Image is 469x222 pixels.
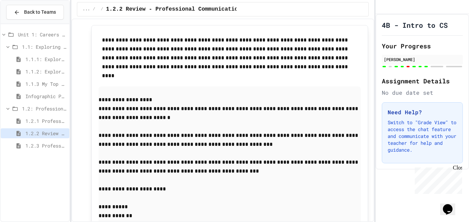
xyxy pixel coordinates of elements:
span: 1.1.1: Exploring CS Careers [25,56,67,63]
span: Infographic Project: Your favorite CS [25,93,67,100]
span: 1.2.1 Professional Communication [25,117,67,125]
span: 1.2.3 Professional Communication Challenge [25,142,67,149]
div: [PERSON_NAME] [384,56,461,62]
p: Switch to "Grade View" to access the chat feature and communicate with your teacher for help and ... [388,119,457,153]
span: 1.1.2: Exploring CS Careers - Review [25,68,67,75]
h1: 4B - Intro to CS [382,20,448,30]
span: Back to Teams [24,9,56,16]
iframe: chat widget [440,195,462,215]
span: 1.2.2 Review - Professional Communication [106,5,241,13]
span: ... [83,7,90,12]
h2: Your Progress [382,41,463,51]
span: 1.2.2 Review - Professional Communication [25,130,67,137]
span: / [93,7,95,12]
div: Chat with us now!Close [3,3,47,44]
h2: Assignment Details [382,76,463,86]
h3: Need Help? [388,108,457,116]
iframe: chat widget [412,165,462,194]
span: / [101,7,103,12]
div: No due date set [382,89,463,97]
span: 1.1.3 My Top 3 CS Careers! [25,80,67,87]
span: Unit 1: Careers & Professionalism [18,31,67,38]
span: 1.2: Professional Communication [22,105,67,112]
span: 1.1: Exploring CS Careers [22,43,67,50]
button: Back to Teams [6,5,64,20]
